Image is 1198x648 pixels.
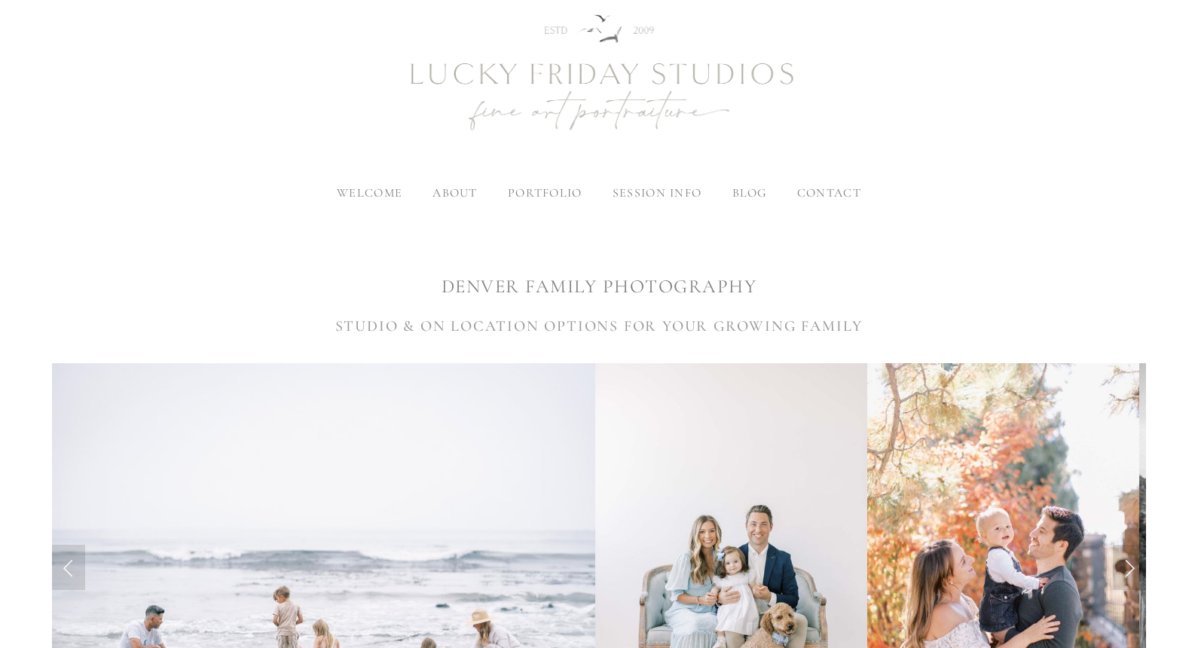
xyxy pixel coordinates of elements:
[797,185,861,200] a: contact
[52,315,1146,338] h3: STUDIO & ON LOCATION OPTIONS FOR YOUR GROWING FAMILY
[613,185,701,200] label: session info
[337,185,402,200] a: welcome
[52,545,85,590] a: Previous Slide
[52,274,1146,300] h1: DENVER FAMILY PHOTOGRAPHY
[732,185,767,200] a: blog
[432,185,477,200] label: about
[1113,545,1146,590] a: Next Slide
[508,185,582,200] label: portfolio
